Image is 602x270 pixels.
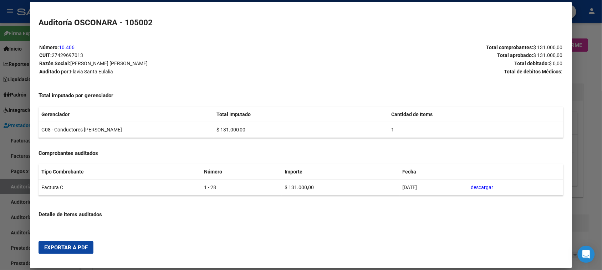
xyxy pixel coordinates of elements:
span: $ 0,00 [549,61,563,66]
th: Fecha [400,164,468,180]
span: Exportar a PDF [44,244,88,251]
span: $ 131.000,00 [534,45,563,50]
p: Total de debitos Médicos: [301,68,563,76]
div: Open Intercom Messenger [578,246,595,263]
th: Importe [282,164,400,180]
td: $ 131.000,00 [214,122,388,138]
p: Total debitado: [301,59,563,68]
td: G08 - Conductores [PERSON_NAME] [39,122,213,138]
p: Razón Social: [39,59,301,68]
span: Flavia Santa Eulalia [70,69,113,74]
th: Cantidad de Items [388,107,563,122]
p: CUIT: [39,51,301,59]
span: $ 131.000,00 [534,52,563,58]
h4: Comprobantes auditados [39,149,563,157]
th: Gerenciador [39,107,213,122]
a: descargar [471,185,494,190]
td: 1 [388,122,563,138]
p: Auditado por: [39,68,301,76]
p: Número: [39,43,301,52]
h2: Auditoría OSCONARA - 105002 [39,17,563,29]
h4: Detalle de items auditados [39,211,563,219]
h4: Total imputado por gerenciador [39,92,563,100]
a: 10.406 [59,45,75,50]
button: Exportar a PDF [39,241,93,254]
th: Número [201,164,282,180]
td: 1 - 28 [201,180,282,196]
p: Total aprobado: [301,51,563,59]
span: [PERSON_NAME] [PERSON_NAME] [70,61,148,66]
th: Total Imputado [214,107,388,122]
p: Total comprobantes: [301,43,563,52]
td: [DATE] [400,180,468,196]
td: Factura C [39,180,201,196]
td: $ 131.000,00 [282,180,400,196]
span: 27429697013 [52,52,83,58]
th: Tipo Combrobante [39,164,201,180]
